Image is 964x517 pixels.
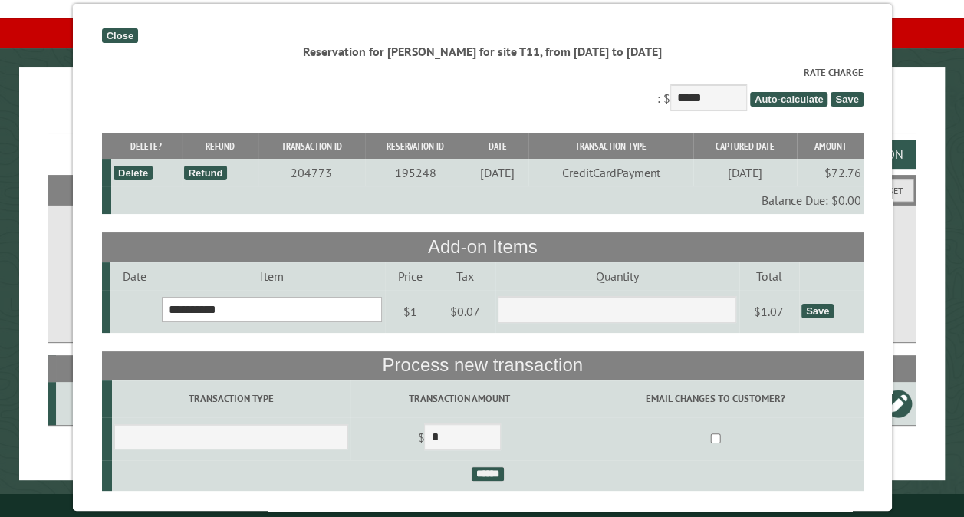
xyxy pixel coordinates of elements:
[56,355,123,382] th: Site
[258,159,364,186] td: 204773
[528,133,693,160] th: Transaction Type
[364,159,466,186] td: 195248
[183,166,227,180] div: Refund
[796,133,863,160] th: Amount
[749,92,827,107] span: Auto-calculate
[466,159,528,186] td: [DATE]
[435,262,495,290] td: Tax
[181,133,258,160] th: Refund
[739,262,798,290] td: Total
[364,133,466,160] th: Reservation ID
[113,166,152,180] div: Delete
[159,262,384,290] td: Item
[570,391,860,406] label: Email changes to customer?
[435,290,495,333] td: $0.07
[831,92,863,107] span: Save
[739,290,798,333] td: $1.07
[110,133,181,160] th: Delete?
[48,175,916,204] h2: Filters
[258,133,364,160] th: Transaction ID
[693,133,796,160] th: Captured Date
[353,391,565,406] label: Transaction Amount
[62,396,121,411] div: T11
[101,65,863,115] div: : $
[48,91,916,133] h1: Reservations
[114,391,347,406] label: Transaction Type
[495,262,739,290] td: Quantity
[101,65,863,80] label: Rate Charge
[350,417,568,460] td: $
[101,43,863,60] div: Reservation for [PERSON_NAME] for site T11, from [DATE] to [DATE]
[101,28,137,43] div: Close
[101,232,863,262] th: Add-on Items
[101,351,863,380] th: Process new transaction
[110,186,863,214] td: Balance Due: $0.00
[796,159,863,186] td: $72.76
[801,304,833,318] div: Save
[110,262,159,290] td: Date
[693,159,796,186] td: [DATE]
[528,159,693,186] td: CreditCardPayment
[466,133,528,160] th: Date
[384,262,435,290] td: Price
[384,290,435,333] td: $1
